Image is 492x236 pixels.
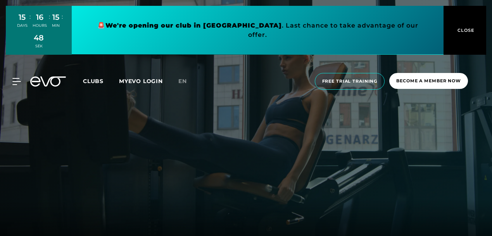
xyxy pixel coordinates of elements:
font: 15 [52,12,59,22]
font: : [29,13,31,20]
font: HOURS [33,23,47,28]
font: MIN [52,23,60,28]
a: en [178,77,196,86]
font: 15 [19,12,26,22]
font: 16 [36,12,43,22]
font: : [62,13,63,20]
font: : [49,13,50,20]
a: Free trial training [312,73,387,90]
font: SEK [35,44,43,48]
font: Become a member now [396,78,461,83]
font: en [178,78,187,85]
font: DAYS [17,23,28,28]
a: Become a member now [387,73,470,90]
button: CLOSE [444,6,486,55]
font: 48 [34,33,44,42]
font: Clubs [83,78,104,85]
a: MYEVO LOGIN [119,78,163,85]
a: Clubs [83,77,119,85]
font: CLOSE [457,28,475,33]
font: Free trial training [322,78,378,84]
